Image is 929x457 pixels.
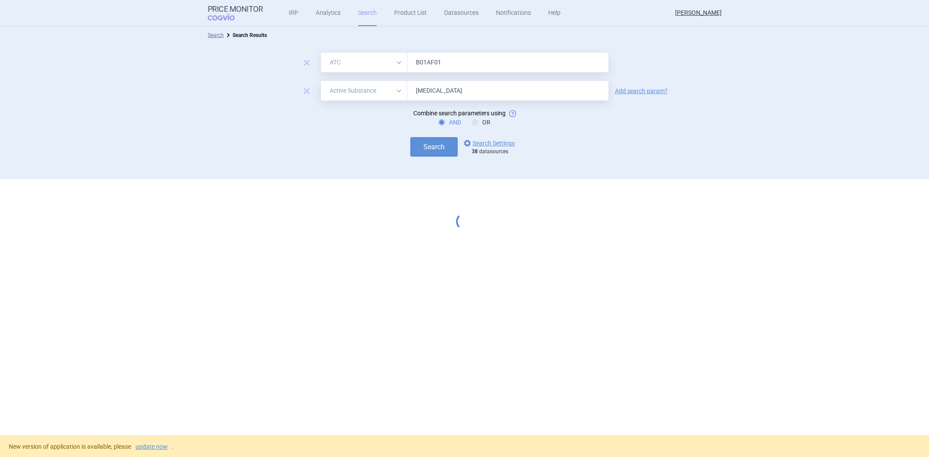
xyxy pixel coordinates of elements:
span: COGVIO [208,13,247,20]
button: Search [410,137,458,157]
a: update now [135,444,168,450]
strong: Search Results [233,32,267,38]
span: Combine search parameters using [413,110,506,117]
label: OR [472,118,490,127]
a: Search [208,32,224,38]
span: New version of application is available, please . [9,443,174,450]
a: Add search param? [615,88,668,94]
strong: 38 [472,148,478,155]
a: Price MonitorCOGVIO [208,5,263,21]
li: Search [208,31,224,40]
a: Search Settings [462,138,515,148]
div: datasources [472,148,519,155]
strong: Price Monitor [208,5,263,13]
label: AND [439,118,461,127]
li: Search Results [224,31,267,40]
